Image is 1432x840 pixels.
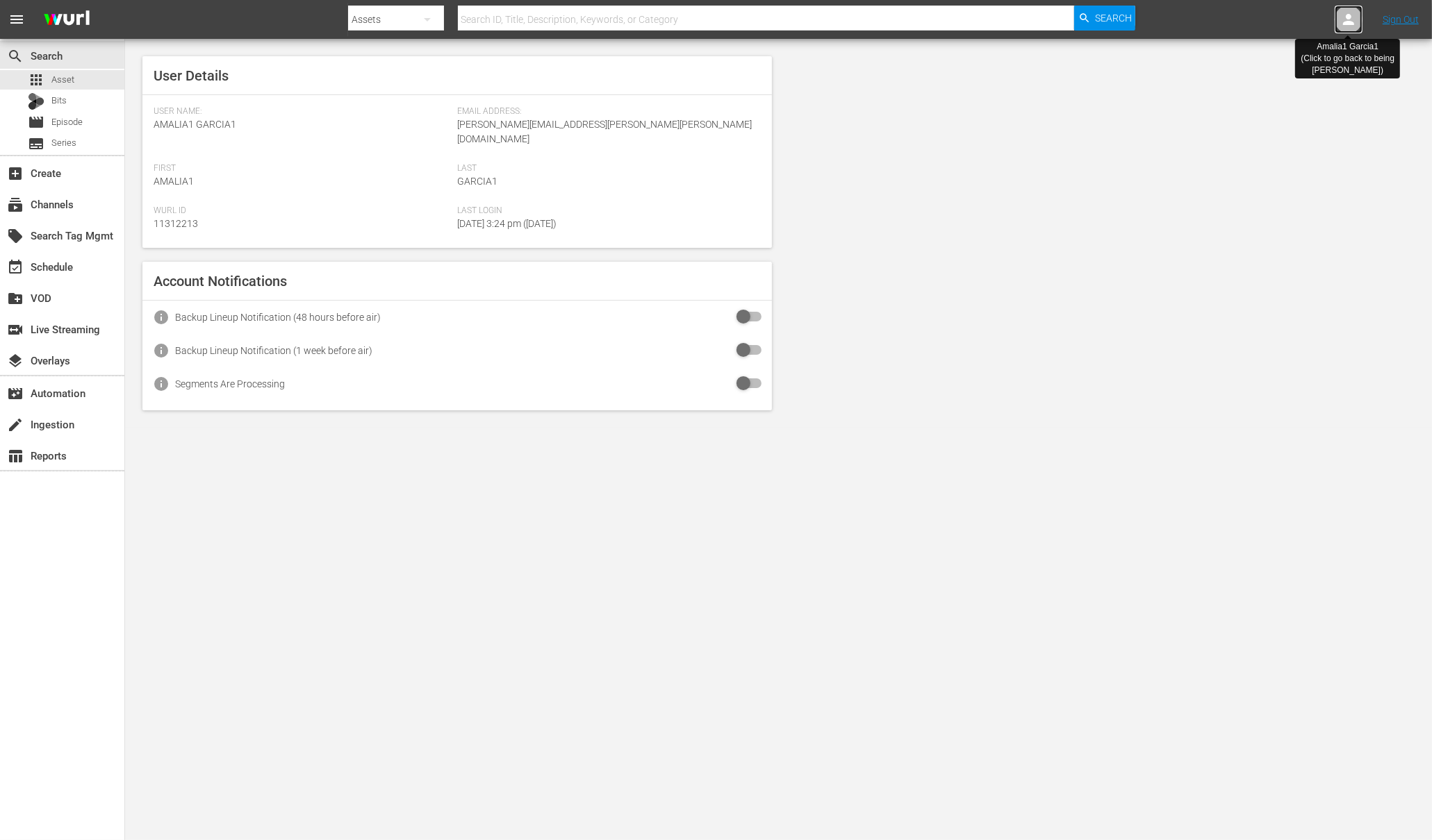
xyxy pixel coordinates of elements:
[1095,6,1132,31] span: Search
[51,94,67,108] span: Bits
[175,378,285,389] div: Segments Are Processing
[457,218,557,229] span: [DATE] 3:24 pm ([DATE])
[154,119,236,130] span: Amalia1 Garcia1
[154,205,450,217] span: Wurl Id
[154,176,194,187] span: Amalia1
[154,106,450,117] span: User Name:
[8,11,25,28] span: menu
[28,72,44,88] span: Asset
[7,259,24,276] span: Schedule
[154,163,450,174] span: First
[28,114,44,131] span: Episode
[457,163,754,174] span: Last
[7,48,24,65] span: Search
[1383,14,1419,25] a: Sign Out
[7,228,24,244] span: Search Tag Mgmt
[7,417,24,433] span: Ingestion
[28,135,44,152] span: Series
[28,93,44,110] div: Bits
[175,312,381,323] div: Backup Lineup Notification (48 hours before air)
[153,342,170,359] span: info
[457,205,754,217] span: Last Login
[7,448,24,464] span: Reports
[175,345,372,356] div: Backup Lineup Notification (1 week before air)
[1301,41,1394,76] div: Amalia1 Garcia1 (Click to go back to being [PERSON_NAME] )
[154,218,198,229] span: 11312213
[51,136,76,150] span: Series
[7,385,24,402] span: Automation
[1074,6,1135,31] button: Search
[457,119,752,144] span: [PERSON_NAME][EMAIL_ADDRESS][PERSON_NAME][PERSON_NAME][DOMAIN_NAME]
[51,73,74,87] span: Asset
[154,67,229,84] span: User Details
[153,309,170,326] span: info
[7,165,24,182] span: Create
[51,115,83,129] span: Episode
[7,321,24,338] span: Live Streaming
[7,353,24,369] span: Overlays
[457,106,754,117] span: Email Address:
[153,376,170,392] span: info
[7,290,24,307] span: VOD
[7,196,24,213] span: Channels
[154,273,287,289] span: Account Notifications
[33,3,100,36] img: ans4CAIJ8jUAAAAAAAAAAAAAAAAAAAAAAAAgQb4GAAAAAAAAAAAAAAAAAAAAAAAAJMjXAAAAAAAAAAAAAAAAAAAAAAAAgAT5G...
[457,176,497,187] span: Garcia1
